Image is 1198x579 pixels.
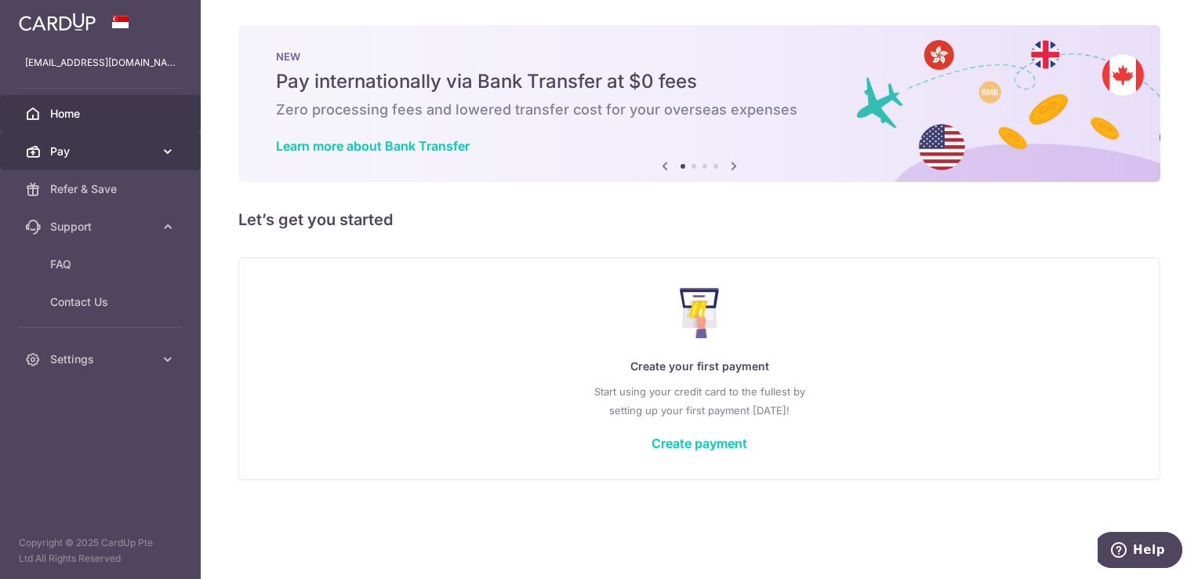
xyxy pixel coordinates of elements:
[238,207,1160,232] h5: Let’s get you started
[35,11,67,25] span: Help
[276,100,1123,119] h6: Zero processing fees and lowered transfer cost for your overseas expenses
[50,106,154,122] span: Home
[276,138,470,154] a: Learn more about Bank Transfer
[50,144,154,159] span: Pay
[1098,532,1182,571] iframe: Opens a widget where you can find more information
[50,351,154,367] span: Settings
[652,435,747,451] a: Create payment
[25,55,176,71] p: [EMAIL_ADDRESS][DOMAIN_NAME]
[680,288,720,338] img: Make Payment
[19,13,96,31] img: CardUp
[50,294,154,310] span: Contact Us
[50,257,154,272] span: FAQ
[270,357,1128,376] p: Create your first payment
[50,219,154,235] span: Support
[276,69,1123,94] h5: Pay internationally via Bank Transfer at $0 fees
[238,25,1160,182] img: Bank transfer banner
[276,50,1123,63] p: NEW
[270,382,1128,420] p: Start using your credit card to the fullest by setting up your first payment [DATE]!
[50,181,154,197] span: Refer & Save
